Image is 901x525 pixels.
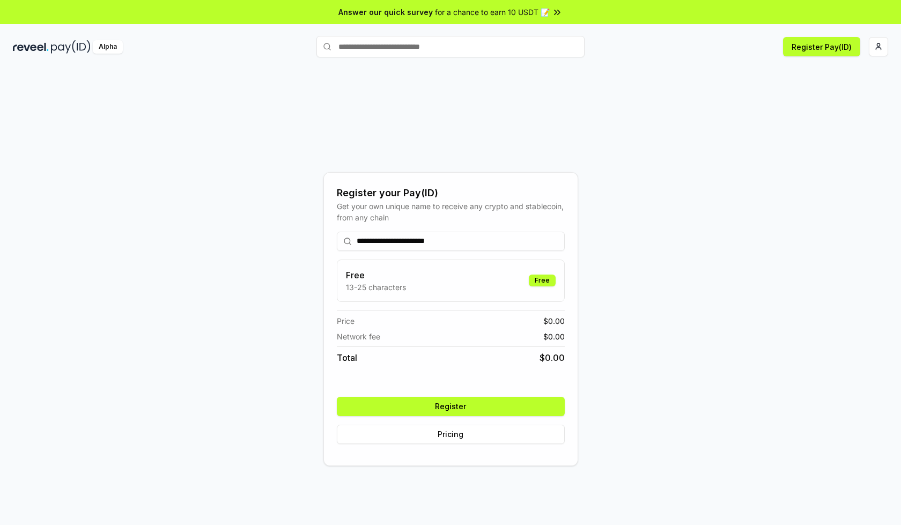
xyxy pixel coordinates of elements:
p: 13-25 characters [346,282,406,293]
span: $ 0.00 [543,331,565,342]
span: Network fee [337,331,380,342]
span: Total [337,351,357,364]
span: for a chance to earn 10 USDT 📝 [435,6,550,18]
button: Register [337,397,565,416]
div: Register your Pay(ID) [337,186,565,201]
img: pay_id [51,40,91,54]
span: Price [337,315,355,327]
div: Alpha [93,40,123,54]
span: Answer our quick survey [338,6,433,18]
img: reveel_dark [13,40,49,54]
div: Free [529,275,556,286]
span: $ 0.00 [540,351,565,364]
button: Pricing [337,425,565,444]
div: Get your own unique name to receive any crypto and stablecoin, from any chain [337,201,565,223]
button: Register Pay(ID) [783,37,860,56]
h3: Free [346,269,406,282]
span: $ 0.00 [543,315,565,327]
